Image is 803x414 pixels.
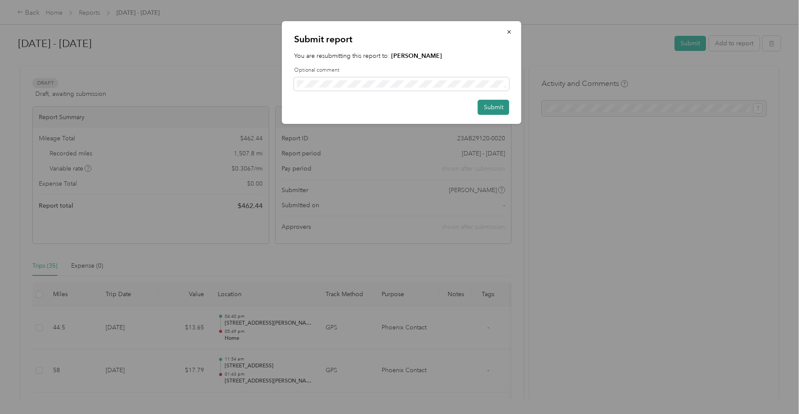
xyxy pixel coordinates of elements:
p: Submit report [294,33,509,45]
button: Submit [478,100,509,115]
iframe: Everlance-gr Chat Button Frame [755,366,803,414]
label: Optional comment [294,66,509,74]
strong: [PERSON_NAME] [391,52,442,60]
p: You are resubmitting this report to: [294,51,509,60]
